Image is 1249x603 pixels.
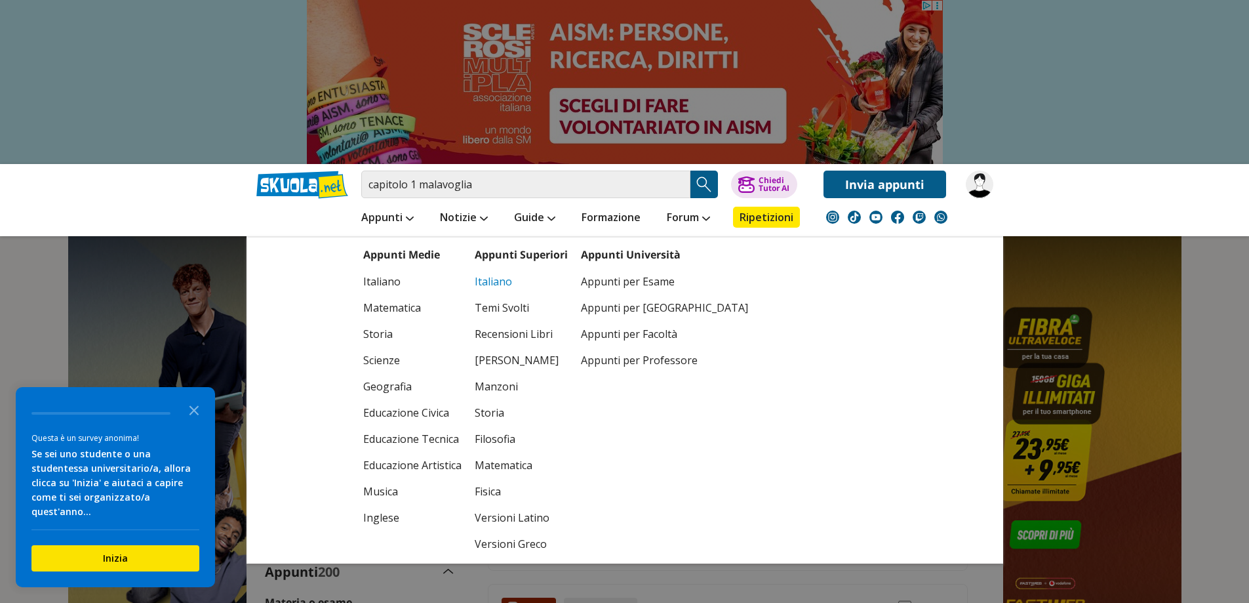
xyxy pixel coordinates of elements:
[475,478,568,505] a: Fisica
[581,347,748,373] a: Appunti per Professore
[31,432,199,444] div: Questa è un survey anonima!
[475,373,568,400] a: Manzoni
[891,211,904,224] img: facebook
[475,531,568,557] a: Versioni Greco
[934,211,947,224] img: WhatsApp
[363,426,462,452] a: Educazione Tecnica
[475,426,568,452] a: Filosofia
[363,347,462,373] a: Scienze
[733,207,800,228] a: Ripetizioni
[361,171,690,198] input: Cerca appunti, riassunti o versioni
[826,211,839,224] img: instagram
[475,268,568,295] a: Italiano
[31,545,199,572] button: Inizia
[848,211,861,224] img: tiktok
[475,400,568,426] a: Storia
[475,247,568,262] a: Appunti Superiori
[181,396,207,423] button: Close the survey
[869,211,882,224] img: youtube
[581,247,681,262] a: Appunti Università
[363,268,462,295] a: Italiano
[581,295,748,321] a: Appunti per [GEOGRAPHIC_DATA]
[475,295,568,321] a: Temi Svolti
[363,452,462,478] a: Educazione Artistica
[823,171,946,198] a: Invia appunti
[437,207,491,230] a: Notizie
[363,505,462,531] a: Inglese
[581,321,748,347] a: Appunti per Facoltà
[694,175,714,194] img: Cerca appunti, riassunti o versioni
[578,207,644,230] a: Formazione
[363,295,462,321] a: Matematica
[363,400,462,426] a: Educazione Civica
[690,171,718,198] button: Search Button
[363,321,462,347] a: Storia
[759,177,789,192] div: Chiedi Tutor AI
[31,447,199,519] div: Se sei uno studente o una studentessa universitario/a, allora clicca su 'Inizia' e aiutaci a capi...
[363,247,440,262] a: Appunti Medie
[363,373,462,400] a: Geografia
[475,321,568,347] a: Recensioni Libri
[358,207,417,230] a: Appunti
[731,171,797,198] button: ChiediTutor AI
[966,171,993,198] img: curly_vany
[16,387,215,587] div: Survey
[581,268,748,295] a: Appunti per Esame
[475,347,568,373] a: [PERSON_NAME]
[913,211,926,224] img: twitch
[475,452,568,478] a: Matematica
[475,505,568,531] a: Versioni Latino
[363,478,462,505] a: Musica
[511,207,559,230] a: Guide
[664,207,713,230] a: Forum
